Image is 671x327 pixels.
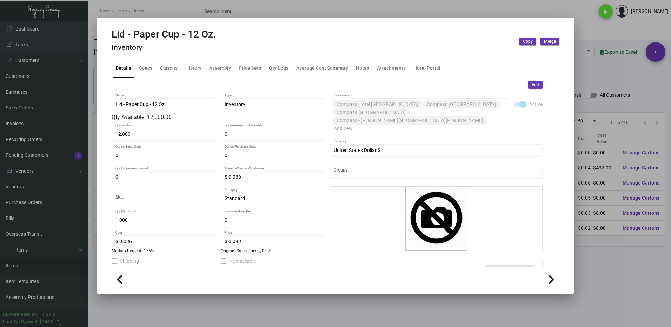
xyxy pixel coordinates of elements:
[519,38,536,45] button: Copy
[334,169,539,175] input: Add new..
[356,65,369,72] div: Notes
[160,65,178,72] div: Cartons
[423,100,500,108] mat-chip: Compass [GEOGRAPHIC_DATA]
[209,65,231,72] div: Assembly
[112,28,216,40] h2: Lid - Paper Cup - 12 Oz.
[486,265,535,278] button: Add Additional Fee
[229,257,256,265] span: Non-sellable
[523,39,533,45] span: Copy
[334,126,505,132] input: Add new..
[112,113,324,121] div: Qty Available: 12,000.00
[41,311,55,318] div: 0.51.2
[544,39,556,45] span: Merge
[3,311,39,318] div: Current version:
[3,318,55,326] div: Last Qb Synced: [DATE]
[337,265,405,278] h2: Additional Fees
[332,116,487,125] mat-chip: Compass - [PERSON_NAME][GEOGRAPHIC_DATA][PERSON_NAME]
[112,43,216,52] h4: Inventory
[377,65,406,72] div: Attachments
[239,65,261,72] div: Price Sets
[296,65,348,72] div: Average Cost Summary
[139,65,152,72] div: Specs
[115,65,131,72] div: Details
[332,100,423,108] mat-chip: Compass Hotel [GEOGRAPHIC_DATA]
[528,81,543,89] button: Edit
[540,38,559,45] button: Merge
[532,82,539,88] span: Edit
[529,100,543,108] span: Active
[185,65,201,72] div: History
[332,108,410,116] mat-chip: Compass [GEOGRAPHIC_DATA]
[120,257,139,265] span: Shipping
[269,65,288,72] div: Qty Logs
[413,65,440,72] div: Hotel Portal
